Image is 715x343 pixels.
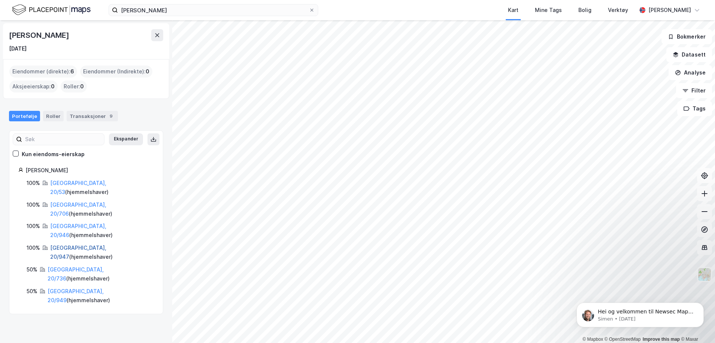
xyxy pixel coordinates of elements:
div: Verktøy [608,6,628,15]
div: ( hjemmelshaver ) [50,200,154,218]
button: Tags [677,101,712,116]
div: Eiendommer (direkte) : [9,66,77,78]
span: 0 [146,67,149,76]
button: Ekspander [109,133,143,145]
div: [PERSON_NAME] [9,29,70,41]
div: Bolig [578,6,591,15]
a: [GEOGRAPHIC_DATA], 20/53 [50,180,106,195]
button: Bokmerker [661,29,712,44]
div: 9 [107,112,115,120]
div: Mine Tags [535,6,562,15]
a: [GEOGRAPHIC_DATA], 20/946 [50,223,106,238]
button: Datasett [666,47,712,62]
span: 6 [70,67,74,76]
img: Z [697,267,712,282]
div: Roller [43,111,64,121]
div: Portefølje [9,111,40,121]
div: 100% [27,179,40,188]
div: ( hjemmelshaver ) [48,287,154,305]
div: Aksjeeierskap : [9,81,58,92]
button: Analyse [669,65,712,80]
div: 100% [27,222,40,231]
a: Mapbox [582,337,603,342]
div: Roller : [61,81,87,92]
div: [DATE] [9,44,27,53]
div: [PERSON_NAME] [648,6,691,15]
input: Søk på adresse, matrikkel, gårdeiere, leietakere eller personer [118,4,309,16]
div: ( hjemmelshaver ) [50,179,154,197]
a: Improve this map [643,337,680,342]
img: logo.f888ab2527a4732fd821a326f86c7f29.svg [12,3,91,16]
div: ( hjemmelshaver ) [50,243,154,261]
a: [GEOGRAPHIC_DATA], 20/947 [50,245,106,260]
div: 50% [27,287,37,296]
a: [GEOGRAPHIC_DATA], 20/736 [48,266,104,282]
div: 50% [27,265,37,274]
div: ( hjemmelshaver ) [48,265,154,283]
div: Kun eiendoms-eierskap [22,150,85,159]
div: 100% [27,243,40,252]
iframe: Intercom notifications message [565,287,715,339]
div: [PERSON_NAME] [25,166,154,175]
button: Filter [676,83,712,98]
span: 0 [80,82,84,91]
a: OpenStreetMap [605,337,641,342]
a: [GEOGRAPHIC_DATA], 20/706 [50,201,106,217]
div: Kart [508,6,518,15]
div: Eiendommer (Indirekte) : [80,66,152,78]
div: 100% [27,200,40,209]
div: ( hjemmelshaver ) [50,222,154,240]
div: Transaksjoner [67,111,118,121]
span: 0 [51,82,55,91]
input: Søk [22,134,104,145]
a: [GEOGRAPHIC_DATA], 20/949 [48,288,104,303]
